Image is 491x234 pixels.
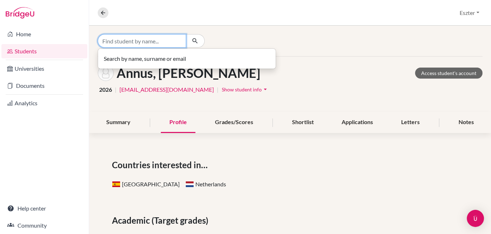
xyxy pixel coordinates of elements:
[115,85,117,94] span: |
[1,218,87,233] a: Community
[1,79,87,93] a: Documents
[283,112,322,133] div: Shortlist
[222,86,262,92] span: Show student info
[99,85,112,94] span: 2026
[119,85,214,94] a: [EMAIL_ADDRESS][DOMAIN_NAME]
[456,6,482,20] button: Eszter
[393,112,428,133] div: Letters
[117,65,260,81] h1: Annus, [PERSON_NAME]
[6,7,34,18] img: Bridge-U
[98,34,186,48] input: Find student by name...
[185,181,226,187] span: Netherlands
[206,112,262,133] div: Grades/Scores
[333,112,382,133] div: Applications
[112,181,180,187] span: [GEOGRAPHIC_DATA]
[1,96,87,110] a: Analytics
[98,112,139,133] div: Summary
[415,68,482,79] a: Access student's account
[1,62,87,76] a: Universities
[104,54,270,63] p: Search by name, surname or email
[98,65,114,81] img: Dorottya Annus's avatar
[221,84,269,95] button: Show student infoarrow_drop_down
[1,27,87,41] a: Home
[467,210,484,227] div: Open Intercom Messenger
[112,214,211,227] span: Academic (Target grades)
[112,181,121,187] span: Spain
[112,159,210,171] span: Countries interested in…
[185,181,194,187] span: Netherlands
[262,86,269,93] i: arrow_drop_down
[1,44,87,58] a: Students
[450,112,482,133] div: Notes
[1,201,87,216] a: Help center
[217,85,219,94] span: |
[161,112,195,133] div: Profile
